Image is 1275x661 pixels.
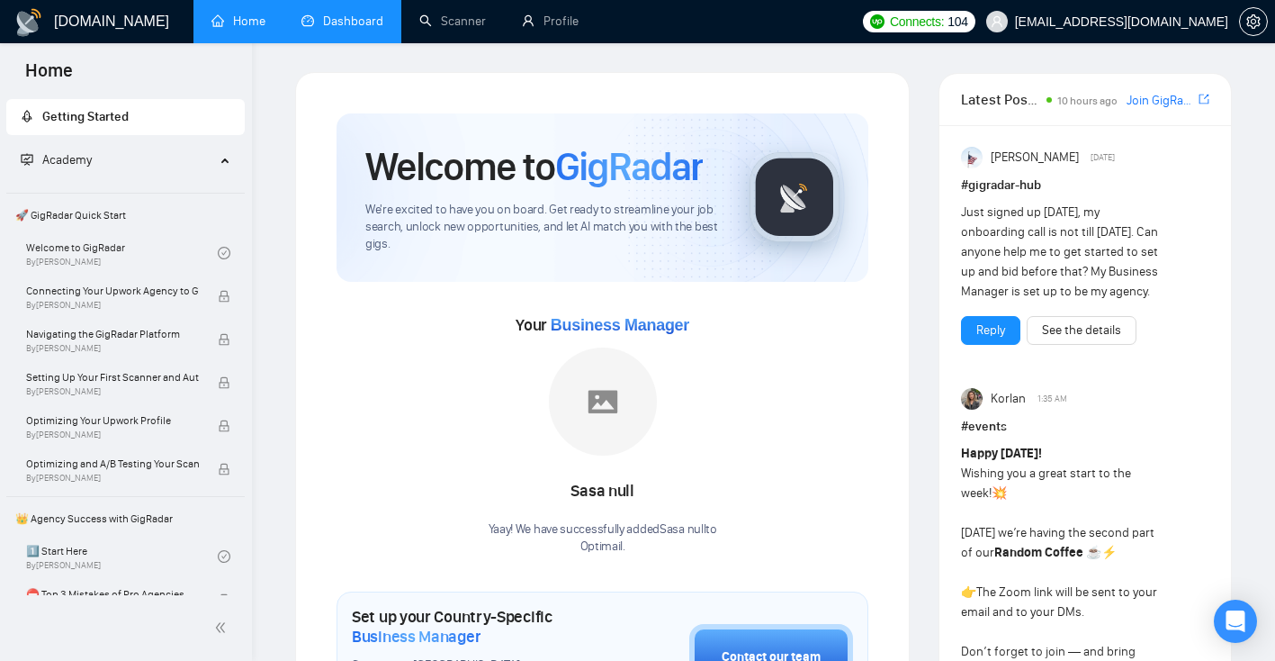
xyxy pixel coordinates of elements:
div: Just signed up [DATE], my onboarding call is not till [DATE]. Can anyone help me to get started t... [961,203,1160,302]
img: logo [14,8,43,37]
span: fund-projection-screen [21,153,33,166]
span: lock [218,376,230,389]
a: dashboardDashboard [301,14,383,29]
span: ☕ [1086,545,1101,560]
span: rocket [21,110,33,122]
a: Join GigRadar Slack Community [1127,91,1195,111]
span: Academy [42,152,92,168]
span: user [991,15,1003,28]
div: Yaay! We have successfully added Sasa null to [489,521,717,556]
span: lock [218,333,230,346]
span: lock [218,420,230,432]
span: Connects: [890,12,944,32]
span: Business Manager [352,627,480,647]
span: Business Manager [551,316,689,334]
span: Optimizing Your Upwork Profile [26,412,199,430]
span: By [PERSON_NAME] [26,343,199,354]
span: 💥 [992,485,1007,501]
strong: Happy [DATE]! [961,446,1042,461]
span: 👉 [961,584,976,600]
span: By [PERSON_NAME] [26,473,199,484]
span: 👑 Agency Success with GigRadar [8,501,243,537]
span: Home [11,58,87,95]
button: Reply [961,316,1020,345]
span: 1:35 AM [1037,391,1067,407]
span: Your [516,315,689,335]
span: GigRadar [555,142,703,191]
img: Korlan [961,388,983,410]
img: Anisuzzaman Khan [961,147,983,168]
span: [DATE] [1091,149,1115,166]
img: upwork-logo.png [870,14,884,29]
span: double-left [214,619,232,637]
span: Latest Posts from the GigRadar Community [961,88,1041,111]
span: ⛔ Top 3 Mistakes of Pro Agencies [26,585,199,603]
span: We're excited to have you on board. Get ready to streamline your job search, unlock new opportuni... [365,202,721,253]
span: 104 [947,12,967,32]
span: Connecting Your Upwork Agency to GigRadar [26,282,199,300]
span: lock [218,290,230,303]
span: 🚀 GigRadar Quick Start [8,197,243,233]
strong: Random Coffee [994,545,1083,560]
span: check-circle [218,247,230,259]
h1: # gigradar-hub [961,176,1209,195]
span: Setting Up Your First Scanner and Auto-Bidder [26,368,199,386]
span: check-circle [218,550,230,563]
p: Optimail . [489,539,717,556]
span: setting [1240,14,1267,29]
img: placeholder.png [549,348,657,456]
a: userProfile [522,14,579,29]
a: 1️⃣ Start HereBy[PERSON_NAME] [26,537,218,576]
a: Welcome to GigRadarBy[PERSON_NAME] [26,233,218,273]
span: By [PERSON_NAME] [26,386,199,397]
span: By [PERSON_NAME] [26,300,199,311]
a: export [1199,91,1209,108]
span: [PERSON_NAME] [991,148,1079,168]
span: Optimizing and A/B Testing Your Scanner for Better Results [26,455,199,473]
span: ⚡ [1101,545,1117,560]
a: searchScanner [419,14,486,29]
span: export [1199,92,1209,106]
button: See the details [1027,316,1136,345]
a: setting [1239,14,1268,29]
div: Open Intercom Messenger [1214,600,1257,643]
h1: # events [961,417,1209,437]
li: Getting Started [6,99,245,135]
span: Navigating the GigRadar Platform [26,325,199,343]
span: Getting Started [42,109,129,124]
span: lock [218,593,230,606]
span: lock [218,463,230,475]
h1: Set up your Country-Specific [352,607,599,647]
button: setting [1239,7,1268,36]
span: Korlan [991,389,1026,409]
h1: Welcome to [365,142,703,191]
a: homeHome [211,14,265,29]
span: 10 hours ago [1057,95,1118,107]
a: See the details [1042,321,1121,340]
span: Academy [21,152,92,168]
img: gigradar-logo.png [750,152,840,242]
span: By [PERSON_NAME] [26,430,199,440]
a: Reply [976,321,1005,340]
div: Sasa null [489,476,717,507]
